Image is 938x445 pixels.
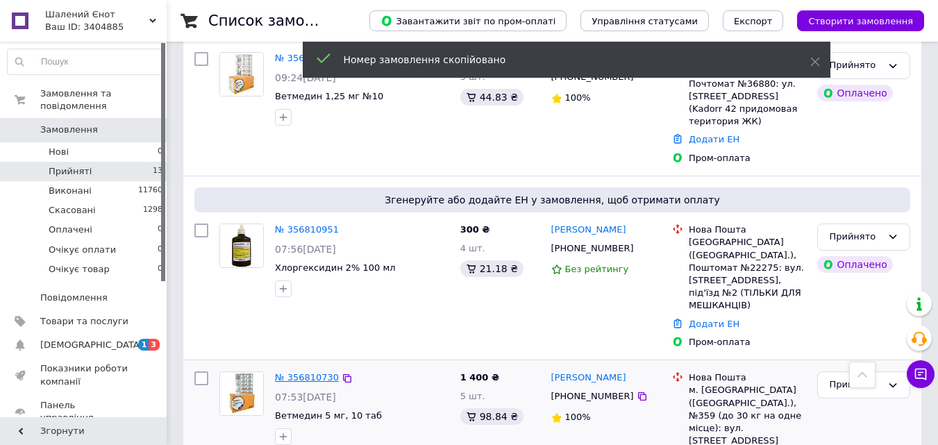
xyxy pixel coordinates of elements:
img: Фото товару [220,372,263,415]
span: 13 [153,165,162,178]
a: № 356810951 [275,224,339,235]
span: [DEMOGRAPHIC_DATA] [40,339,143,351]
img: Фото товару [220,224,263,267]
span: Шалений Єнот [45,8,149,21]
button: Чат з покупцем [907,360,935,388]
span: Нові [49,146,69,158]
span: Без рейтингу [565,264,629,274]
span: Панель управління [40,399,128,424]
a: [PERSON_NAME] [551,371,626,385]
button: Управління статусами [580,10,709,31]
span: Управління статусами [592,16,698,26]
a: Додати ЕН [689,319,739,329]
a: Створити замовлення [783,15,924,26]
span: 09:24[DATE] [275,72,336,83]
span: Завантажити звіт по пром-оплаті [380,15,555,27]
span: 07:56[DATE] [275,244,336,255]
div: Прийнято [829,378,882,392]
button: Створити замовлення [797,10,924,31]
span: 1 [138,339,149,351]
div: [PHONE_NUMBER] [548,387,637,405]
span: 300 ₴ [460,224,490,235]
span: Показники роботи компанії [40,362,128,387]
span: Очікує товар [49,263,110,276]
div: Пром-оплата [689,336,806,349]
div: 21.18 ₴ [460,260,524,277]
span: 100% [565,92,591,103]
span: 07:53[DATE] [275,392,336,403]
a: Ветмедин 5 мг, 10 таб [275,410,382,421]
span: 5 шт. [460,391,485,401]
button: Експорт [723,10,784,31]
span: Очікує оплати [49,244,116,256]
a: Ветмедин 1,25 мг №10 [275,91,383,101]
span: 1 400 ₴ [460,372,499,383]
div: [GEOGRAPHIC_DATA], Почтомат №36880: ул. [STREET_ADDRESS] (Kadorr 42 придомовая територия ЖК) [689,65,806,128]
span: Створити замовлення [808,16,913,26]
div: Пром-оплата [689,152,806,165]
div: 98.84 ₴ [460,408,524,425]
div: Нова Пошта [689,371,806,384]
span: Виконані [49,185,92,197]
div: Ваш ID: 3404885 [45,21,167,33]
span: 11760 [138,185,162,197]
span: Скасовані [49,204,96,217]
input: Пошук [8,49,163,74]
div: [PHONE_NUMBER] [548,240,637,258]
span: Згенеруйте або додайте ЕН у замовлення, щоб отримати оплату [200,193,905,207]
span: 0 [158,146,162,158]
span: Замовлення та повідомлення [40,87,167,112]
div: Оплачено [817,256,892,273]
div: Нова Пошта [689,224,806,236]
span: 1298 [143,204,162,217]
div: [GEOGRAPHIC_DATA] ([GEOGRAPHIC_DATA].), Поштомат №22275: вул. [STREET_ADDRESS], під'їзд №2 (ТІЛЬК... [689,236,806,312]
a: [PERSON_NAME] [551,224,626,237]
span: 3 [149,339,160,351]
span: 0 [158,224,162,236]
span: Оплачені [49,224,92,236]
span: Повідомлення [40,292,108,304]
span: 100% [565,412,591,422]
button: Завантажити звіт по пром-оплаті [369,10,567,31]
a: № 356810730 [275,372,339,383]
div: 44.83 ₴ [460,89,524,106]
span: Товари та послуги [40,315,128,328]
span: Замовлення [40,124,98,136]
span: 0 [158,244,162,256]
a: Фото товару [219,371,264,416]
div: Прийнято [829,58,882,73]
a: Фото товару [219,224,264,268]
span: 4 шт. [460,243,485,253]
h1: Список замовлень [208,12,349,29]
img: Фото товару [220,53,263,96]
div: Прийнято [829,230,882,244]
span: 5 шт. [460,72,485,82]
a: Додати ЕН [689,134,739,144]
span: Експорт [734,16,773,26]
span: Прийняті [49,165,92,178]
div: Номер замовлення скопійовано [344,53,776,67]
a: Хлоргексидин 2% 100 мл [275,262,396,273]
div: Оплачено [817,85,892,101]
a: Фото товару [219,52,264,96]
span: 0 [158,263,162,276]
a: № 356821134 [275,53,339,63]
